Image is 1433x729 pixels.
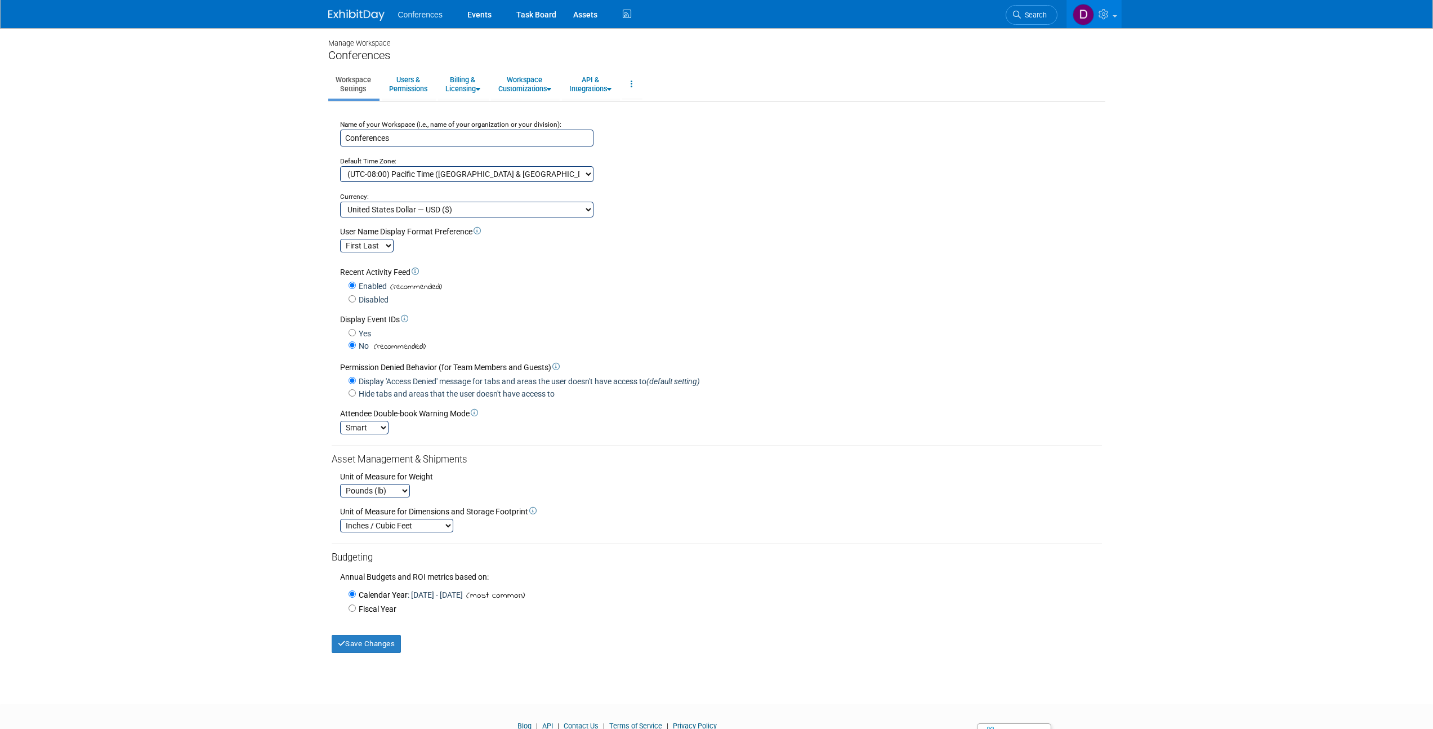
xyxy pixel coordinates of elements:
div: Manage Workspace [328,28,1105,48]
div: Budgeting [332,551,1102,564]
label: : [DATE] - [DATE] [356,589,463,601]
a: WorkspaceSettings [328,70,378,98]
span: Search [1021,11,1047,19]
small: Currency: [340,193,369,201]
input: Name of your organization [340,130,593,146]
button: Save Changes [332,635,401,653]
a: Users &Permissions [382,70,435,98]
div: Recent Activity Feed [340,266,1102,278]
label: Yes [356,328,371,339]
label: Display 'Access Denied' message for tabs and areas the user doesn't have access to [356,376,700,387]
div: Annual Budgets and ROI metrics based on: [332,564,1102,583]
div: Unit of Measure for Weight [340,471,1102,482]
label: Enabled [356,281,387,292]
small: Default Time Zone: [340,157,396,165]
img: ExhibitDay [328,10,385,21]
span: Conferences [398,10,443,19]
i: (default setting) [646,377,700,386]
div: Conferences [328,48,1105,63]
a: API &Integrations [562,70,619,98]
label: Disabled [356,294,389,305]
a: Search [1006,5,1057,25]
span: (recommended) [370,341,426,353]
div: User Name Display Format Preference [340,226,1102,237]
label: No [356,340,369,352]
div: Asset Management & Shipments [332,453,1102,466]
div: Unit of Measure for Dimensions and Storage Footprint [340,506,1102,517]
img: Devon Makki [1073,4,1094,25]
span: Fiscal Year [359,604,396,614]
label: Hide tabs and areas that the user doesn't have access to [356,388,555,399]
span: (recommended) [387,281,442,293]
span: (most common) [463,589,525,602]
div: Display Event IDs [340,314,1102,325]
div: Attendee Double-book Warning Mode [340,408,1102,419]
span: Calendar Year [359,590,408,599]
div: Permission Denied Behavior (for Team Members and Guests) [340,362,1102,373]
small: Name of your Workspace (i.e., name of your organization or your division): [340,121,561,128]
a: Billing &Licensing [438,70,488,98]
a: WorkspaceCustomizations [491,70,559,98]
